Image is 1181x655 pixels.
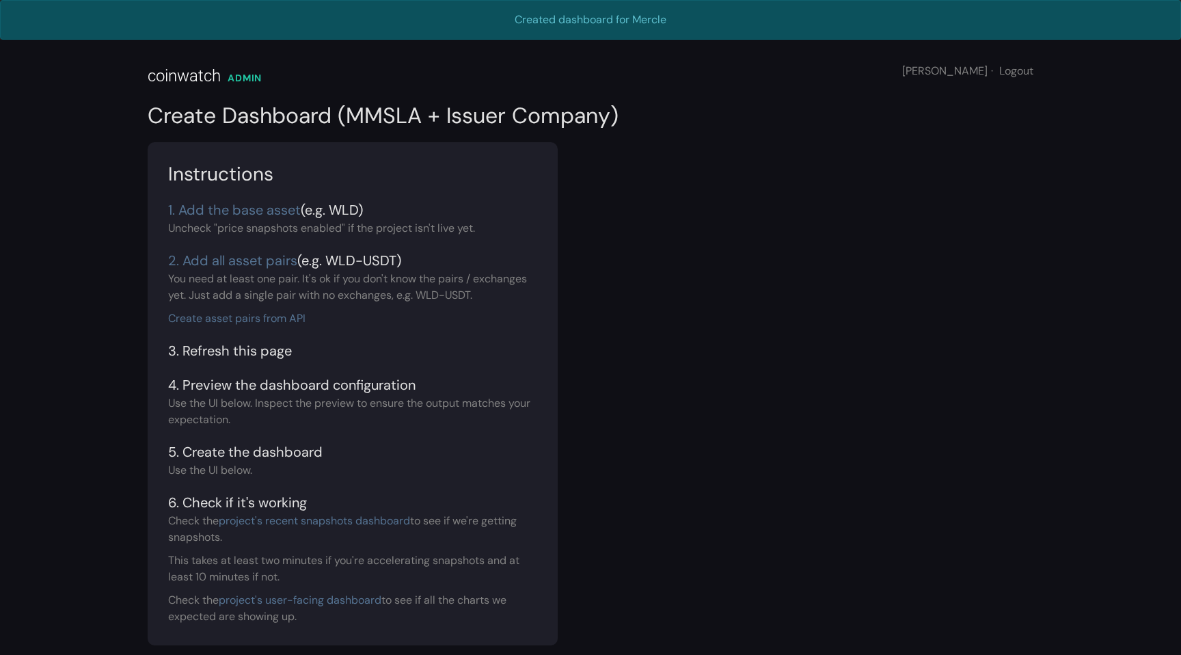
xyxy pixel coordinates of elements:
[168,552,537,585] div: This takes at least two minutes if you're accelerating snapshots and at least 10 minutes if not.
[168,271,537,327] div: You need at least one pair. It's ok if you don't know the pairs / exchanges yet. Just add a singl...
[168,311,306,325] a: Create asset pairs from API
[168,252,297,269] a: 2. Add all asset pairs
[228,71,262,85] div: ADMIN
[148,40,262,103] a: coinwatch ADMIN
[991,64,993,78] span: ·
[219,513,410,528] a: project's recent snapshots dashboard
[168,592,537,625] div: Check the to see if all the charts we expected are showing up.
[168,250,537,271] div: (e.g. WLD-USDT)
[148,64,221,88] div: coinwatch
[168,220,537,237] div: Uncheck "price snapshots enabled" if the project isn't live yet.
[168,163,537,186] h3: Instructions
[999,64,1033,78] a: Logout
[168,492,537,513] div: 6. Check if it's working
[168,442,537,462] div: 5. Create the dashboard
[168,200,537,220] div: (e.g. WLD)
[148,103,1033,129] h2: Create Dashboard (MMSLA + Issuer Company)
[168,513,537,546] div: Check the to see if we're getting snapshots.
[168,375,537,395] div: 4. Preview the dashboard configuration
[168,340,537,361] div: 3. Refresh this page
[168,201,301,219] a: 1. Add the base asset
[219,593,381,607] a: project's user-facing dashboard
[168,462,537,479] div: Use the UI below.
[902,63,1033,79] div: [PERSON_NAME]
[168,395,537,428] div: Use the UI below. Inspect the preview to ensure the output matches your expectation.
